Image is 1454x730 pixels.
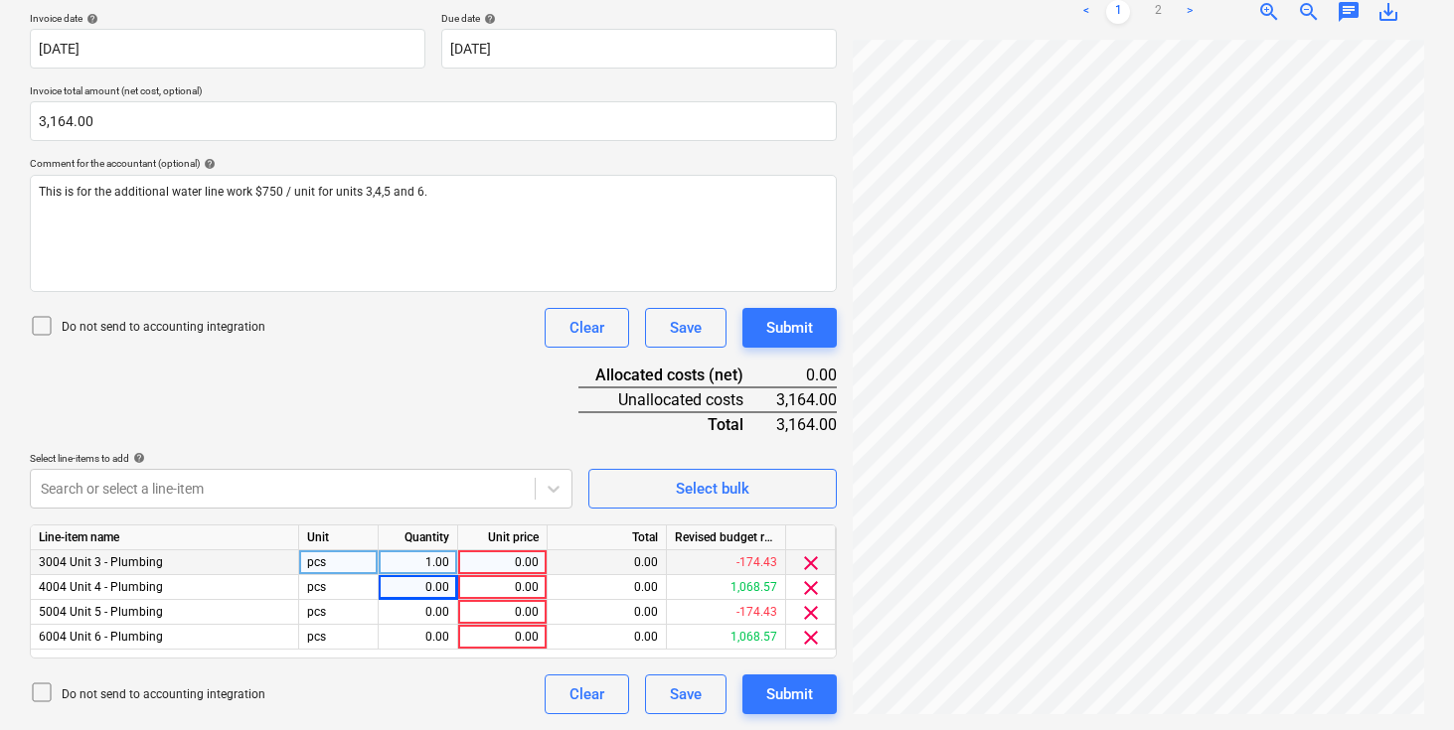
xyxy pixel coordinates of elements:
[775,364,836,387] div: 0.00
[441,29,837,69] input: Due date not specified
[670,681,702,707] div: Save
[578,412,776,436] div: Total
[775,412,836,436] div: 3,164.00
[379,525,458,550] div: Quantity
[545,674,629,714] button: Clear
[387,625,449,650] div: 0.00
[62,686,265,703] p: Do not send to accounting integration
[799,601,823,625] span: clear
[799,551,823,575] span: clear
[30,452,572,465] div: Select line-items to add
[667,575,786,600] div: 1,068.57
[766,315,813,341] div: Submit
[30,157,837,170] div: Comment for the accountant (optional)
[545,308,629,348] button: Clear
[82,13,98,25] span: help
[299,525,379,550] div: Unit
[667,525,786,550] div: Revised budget remaining
[569,681,604,707] div: Clear
[548,575,667,600] div: 0.00
[676,476,749,502] div: Select bulk
[670,315,702,341] div: Save
[578,364,776,387] div: Allocated costs (net)
[129,452,145,464] span: help
[39,580,163,594] span: 4004 Unit 4 - Plumbing
[30,12,425,25] div: Invoice date
[569,315,604,341] div: Clear
[387,575,449,600] div: 0.00
[466,600,539,625] div: 0.00
[578,387,776,412] div: Unallocated costs
[30,29,425,69] input: Invoice date not specified
[299,625,379,650] div: pcs
[548,525,667,550] div: Total
[548,625,667,650] div: 0.00
[62,319,265,336] p: Do not send to accounting integration
[548,550,667,575] div: 0.00
[466,575,539,600] div: 0.00
[39,555,163,569] span: 3004 Unit 3 - Plumbing
[387,550,449,575] div: 1.00
[766,681,813,707] div: Submit
[645,674,727,714] button: Save
[1355,635,1454,730] iframe: Chat Widget
[588,469,837,509] button: Select bulk
[466,550,539,575] div: 0.00
[30,101,837,141] input: Invoice total amount (net cost, optional)
[742,308,837,348] button: Submit
[799,576,823,600] span: clear
[667,550,786,575] div: -174.43
[200,158,216,170] span: help
[39,185,427,199] span: This is for the additional water line work $750 / unit for units 3,4,5 and 6.
[742,674,837,714] button: Submit
[667,600,786,625] div: -174.43
[299,575,379,600] div: pcs
[799,626,823,650] span: clear
[299,550,379,575] div: pcs
[387,600,449,625] div: 0.00
[441,12,837,25] div: Due date
[299,600,379,625] div: pcs
[548,600,667,625] div: 0.00
[480,13,496,25] span: help
[466,625,539,650] div: 0.00
[39,605,163,619] span: 5004 Unit 5 - Plumbing
[645,308,727,348] button: Save
[667,625,786,650] div: 1,068.57
[775,387,836,412] div: 3,164.00
[39,630,163,644] span: 6004 Unit 6 - Plumbing
[31,525,299,550] div: Line-item name
[30,84,837,101] p: Invoice total amount (net cost, optional)
[458,525,548,550] div: Unit price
